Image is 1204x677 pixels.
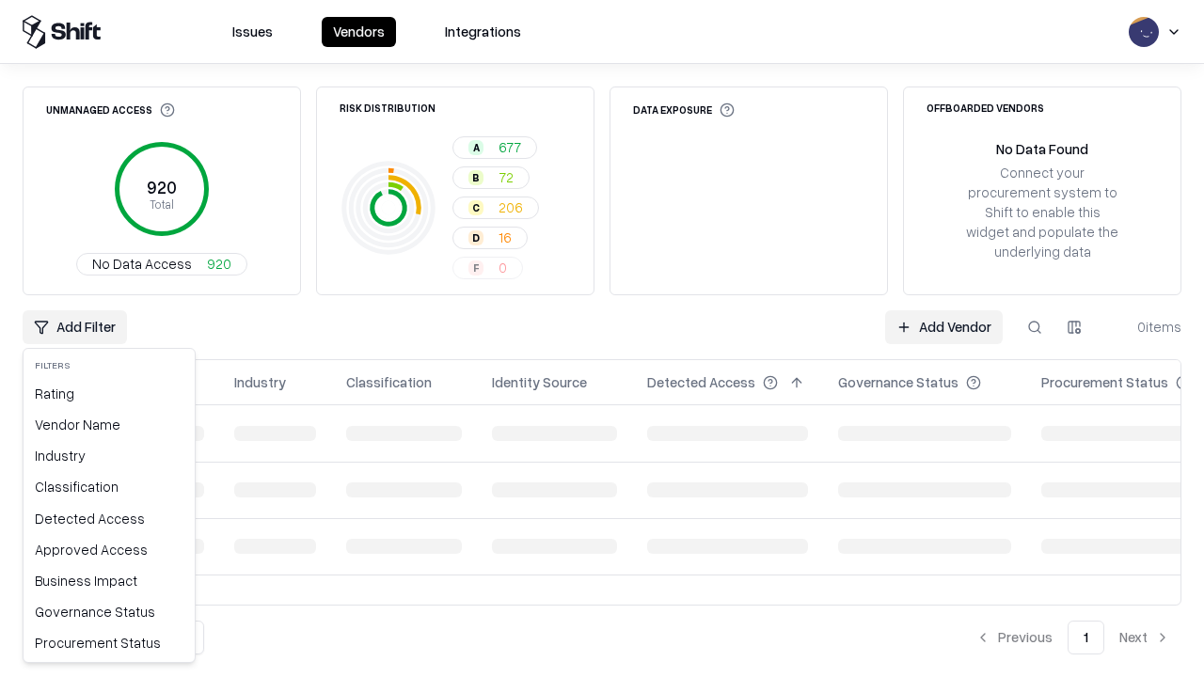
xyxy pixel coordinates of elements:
div: Classification [27,471,191,502]
div: Business Impact [27,565,191,596]
div: Vendor Name [27,409,191,440]
div: Governance Status [27,596,191,627]
div: Filters [27,353,191,378]
div: Rating [27,378,191,409]
div: Detected Access [27,503,191,534]
div: Approved Access [27,534,191,565]
div: Add Filter [23,348,196,663]
div: Procurement Status [27,627,191,658]
div: Industry [27,440,191,471]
